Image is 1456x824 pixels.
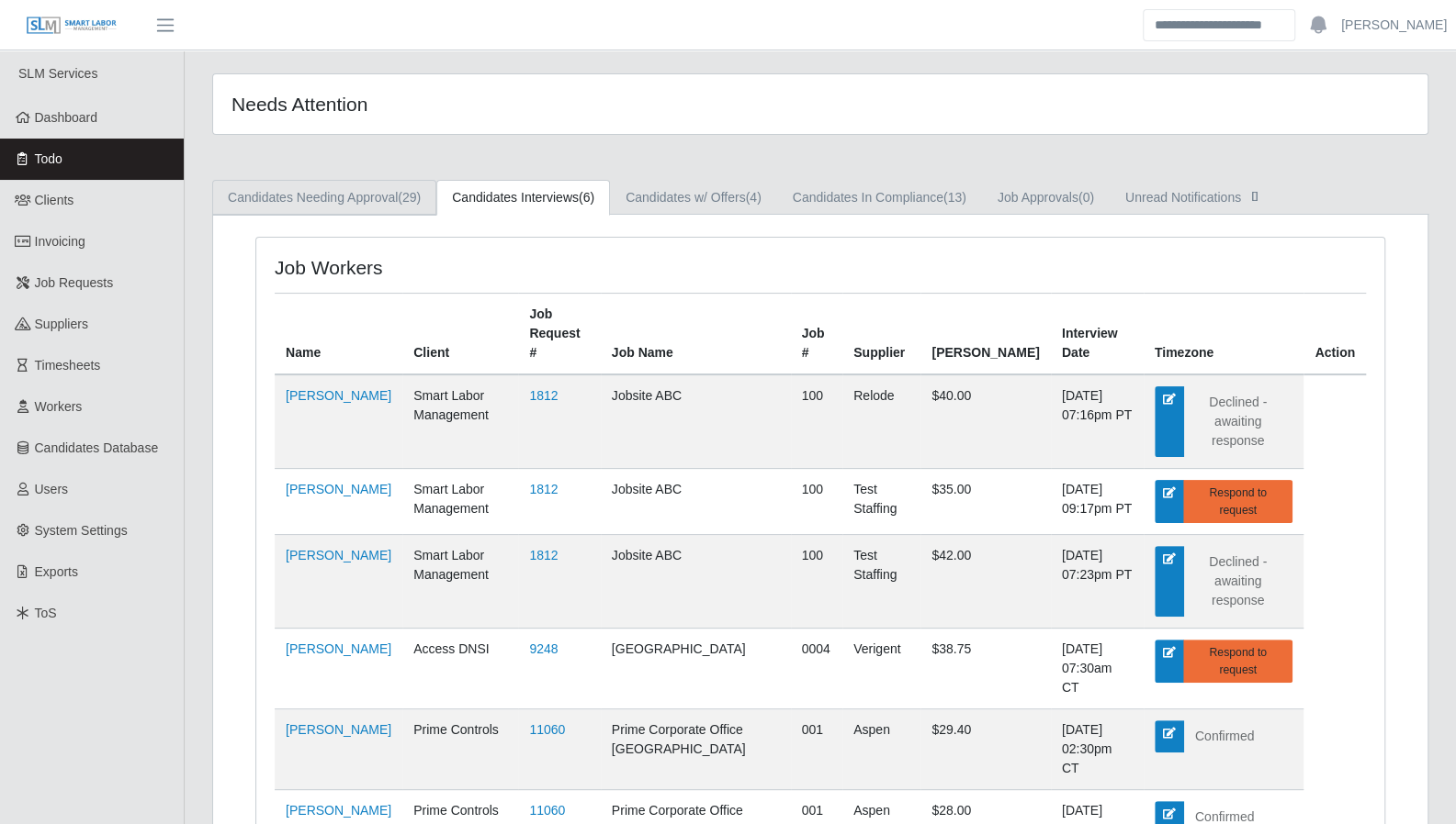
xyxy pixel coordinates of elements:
[529,641,558,656] a: 9248
[1144,294,1304,375] th: Timezone
[286,803,391,818] a: [PERSON_NAME]
[398,190,421,205] span: (29)
[601,469,791,535] td: Jobsite ABC
[1062,548,1132,582] span: [DATE] 07:23pm PT
[529,803,565,818] a: 11060
[231,93,706,116] h4: Needs Attention
[529,548,558,562] a: 1812
[791,535,843,629] td: 100
[1062,722,1112,775] span: [DATE] 02:30pm CT
[842,629,920,709] td: Verigent
[402,535,518,629] td: Smart Labor Management
[842,294,920,375] th: Supplier
[1051,294,1144,375] th: Interview Date
[286,482,391,496] a: [PERSON_NAME]
[1304,294,1366,375] th: Action
[1062,641,1112,695] span: [DATE] 07:30am CT
[920,535,1050,629] td: $42.00
[286,388,391,403] a: [PERSON_NAME]
[518,294,600,375] th: Job Request #
[35,151,62,166] span: Todo
[436,180,610,216] a: Candidates Interviews
[1183,480,1293,523] a: Respond to request
[402,374,518,469] td: Smart Labor Management
[791,709,843,790] td: 001
[842,469,920,535] td: Test Staffing
[35,606,57,620] span: ToS
[1341,16,1447,35] a: [PERSON_NAME]
[286,641,391,656] a: [PERSON_NAME]
[286,548,391,562] a: [PERSON_NAME]
[920,294,1050,375] th: [PERSON_NAME]
[601,709,791,790] td: Prime Corporate Office [GEOGRAPHIC_DATA]
[1078,190,1094,205] span: (0)
[1062,388,1132,422] span: [DATE] 07:16pm PT
[35,275,114,290] span: Job Requests
[1183,720,1267,752] button: Confirmed
[1062,482,1132,516] span: [DATE] 09:17pm PT
[1183,546,1293,617] button: Declined - awaiting response
[842,374,920,469] td: Relode
[791,294,843,375] th: Job #
[275,294,402,375] th: Name
[791,374,843,469] td: 100
[791,469,843,535] td: 100
[212,180,436,216] a: Candidates Needing Approval
[35,523,128,538] span: System Settings
[791,629,843,709] td: 0004
[35,564,78,579] span: Exports
[601,535,791,629] td: Jobsite ABC
[35,317,88,331] span: Suppliers
[35,482,69,496] span: Users
[402,294,518,375] th: Client
[842,535,920,629] td: Test Staffing
[1110,180,1280,216] a: Unread Notifications
[579,190,594,205] span: (6)
[601,629,791,709] td: [GEOGRAPHIC_DATA]
[601,294,791,375] th: Job Name
[982,180,1110,216] a: Job Approvals
[777,180,982,216] a: Candidates In Compliance
[35,110,98,125] span: Dashboard
[529,388,558,403] a: 1812
[35,440,159,455] span: Candidates Database
[402,469,518,535] td: Smart Labor Management
[920,374,1050,469] td: $40.00
[35,234,85,249] span: Invoicing
[601,374,791,469] td: Jobsite ABC
[1143,9,1295,41] input: Search
[35,399,83,414] span: Workers
[18,66,97,81] span: SLM Services
[275,256,714,279] h4: Job Workers
[1183,640,1293,683] a: Respond to request
[746,190,762,205] span: (4)
[26,16,118,36] img: SLM Logo
[1246,188,1264,203] span: []
[402,709,518,790] td: Prime Controls
[842,709,920,790] td: Aspen
[35,358,101,373] span: Timesheets
[529,722,565,737] a: 11060
[286,722,391,737] a: [PERSON_NAME]
[920,709,1050,790] td: $29.40
[529,482,558,496] a: 1812
[610,180,777,216] a: Candidates w/ Offers
[920,469,1050,535] td: $35.00
[943,190,966,205] span: (13)
[1183,386,1293,457] button: Declined - awaiting response
[402,629,518,709] td: Access DNSI
[35,193,74,207] span: Clients
[920,629,1050,709] td: $38.75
